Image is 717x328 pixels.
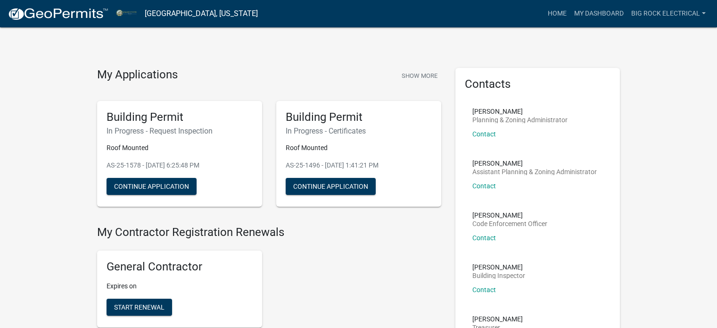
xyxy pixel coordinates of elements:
[145,6,258,22] a: [GEOGRAPHIC_DATA], [US_STATE]
[107,178,197,195] button: Continue Application
[472,220,547,227] p: Code Enforcement Officer
[472,130,496,138] a: Contact
[286,178,376,195] button: Continue Application
[472,160,597,167] p: [PERSON_NAME]
[472,316,523,322] p: [PERSON_NAME]
[627,5,709,23] a: Big Rock Electrical
[107,110,253,124] h5: Building Permit
[286,160,432,170] p: AS-25-1496 - [DATE] 1:41:21 PM
[472,212,547,219] p: [PERSON_NAME]
[107,281,253,291] p: Expires on
[472,234,496,242] a: Contact
[472,272,525,279] p: Building Inspector
[472,264,525,270] p: [PERSON_NAME]
[286,126,432,135] h6: In Progress - Certificates
[465,77,611,91] h5: Contacts
[472,182,496,190] a: Contact
[472,108,568,115] p: [PERSON_NAME]
[472,168,597,175] p: Assistant Planning & Zoning Administrator
[97,68,178,82] h4: My Applications
[472,117,568,123] p: Planning & Zoning Administrator
[286,110,432,124] h5: Building Permit
[97,226,441,239] h4: My Contractor Registration Renewals
[544,5,570,23] a: Home
[107,126,253,135] h6: In Progress - Request Inspection
[107,143,253,153] p: Roof Mounted
[107,260,253,274] h5: General Contractor
[570,5,627,23] a: My Dashboard
[472,286,496,294] a: Contact
[114,303,165,311] span: Start Renewal
[107,160,253,170] p: AS-25-1578 - [DATE] 6:25:48 PM
[107,299,172,316] button: Start Renewal
[286,143,432,153] p: Roof Mounted
[116,7,137,20] img: Miami County, Indiana
[398,68,441,84] button: Show More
